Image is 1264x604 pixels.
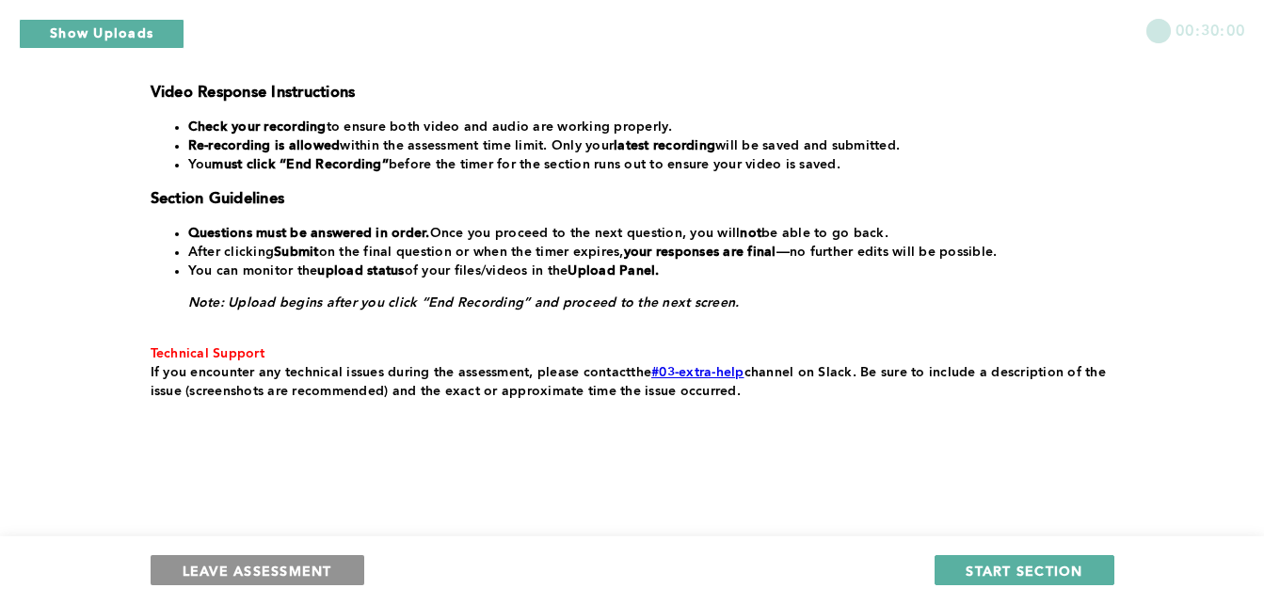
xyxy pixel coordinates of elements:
[188,243,1107,262] li: After clicking on the final question or when the timer expires, —no further edits will be possible.
[151,347,264,360] span: Technical Support
[935,555,1113,585] button: START SECTION
[151,555,364,585] button: LEAVE ASSESSMENT
[188,262,1107,280] li: You can monitor the of your files/videos in the
[188,118,1107,136] li: to ensure both video and audio are working properly.
[274,246,319,259] strong: Submit
[19,19,184,49] button: Show Uploads
[188,296,740,310] em: Note: Upload begins after you click “End Recording” and proceed to the next screen.
[1176,19,1245,40] span: 00:30:00
[740,227,761,240] strong: not
[151,366,632,379] span: If you encounter any technical issues during the assessment, please contact
[188,139,341,152] strong: Re-recording is allowed
[151,366,1111,398] span: . Be sure to include a description of the issue (screenshots are recommended) and the exact or ap...
[151,363,1107,401] p: the channel on Slack
[188,227,430,240] strong: Questions must be answered in order.
[188,120,327,134] strong: Check your recording
[151,190,1107,209] h3: Section Guidelines
[188,136,1107,155] li: within the assessment time limit. Only your will be saved and submitted.
[624,246,776,259] strong: your responses are final
[651,366,744,379] a: #03-extra-help
[614,139,715,152] strong: latest recording
[317,264,404,278] strong: upload status
[212,158,389,171] strong: must click “End Recording”
[188,155,1107,174] li: You before the timer for the section runs out to ensure your video is saved.
[568,264,659,278] strong: Upload Panel.
[183,562,332,580] span: LEAVE ASSESSMENT
[188,224,1107,243] li: Once you proceed to the next question, you will be able to go back.
[151,84,1107,103] h3: Video Response Instructions
[966,562,1082,580] span: START SECTION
